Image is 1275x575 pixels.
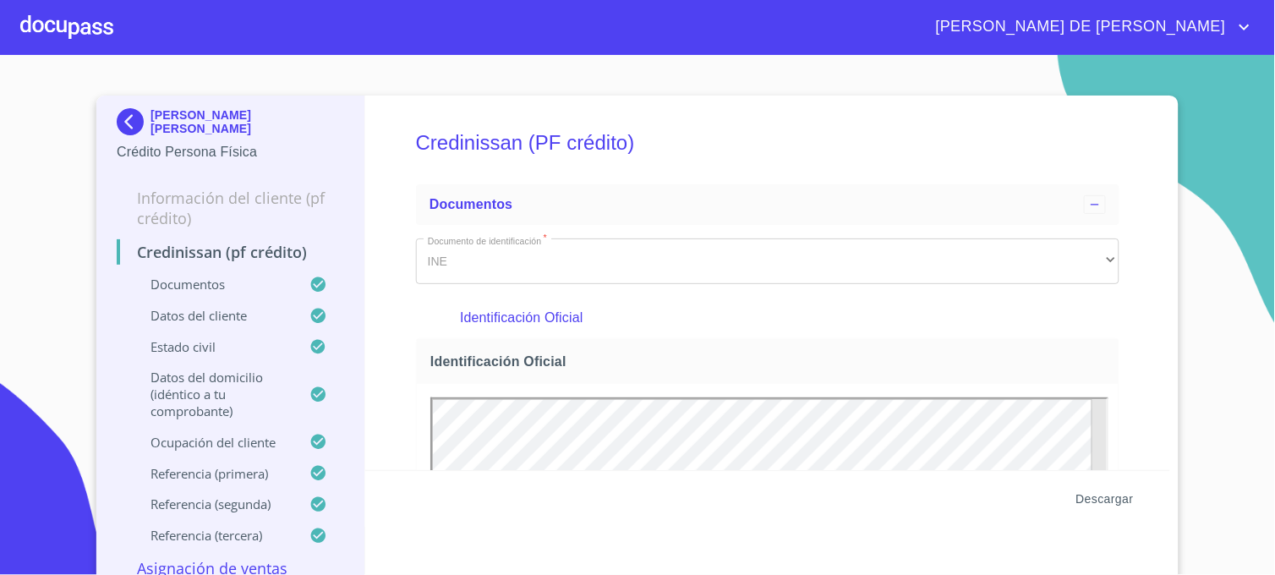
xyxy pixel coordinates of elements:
[117,242,344,262] p: Credinissan (PF crédito)
[117,142,344,162] p: Crédito Persona Física
[460,308,1075,328] p: Identificación Oficial
[923,14,1234,41] span: [PERSON_NAME] DE [PERSON_NAME]
[416,184,1119,225] div: Documentos
[117,108,344,142] div: [PERSON_NAME] [PERSON_NAME]
[117,527,309,544] p: Referencia (tercera)
[117,434,309,451] p: Ocupación del Cliente
[117,108,150,135] img: Docupass spot blue
[430,353,1112,370] span: Identificación Oficial
[1076,489,1134,510] span: Descargar
[416,108,1119,178] h5: Credinissan (PF crédito)
[117,338,309,355] p: Estado Civil
[416,238,1119,284] div: INE
[117,369,309,419] p: Datos del domicilio (idéntico a tu comprobante)
[430,197,512,211] span: Documentos
[117,307,309,324] p: Datos del cliente
[150,108,344,135] p: [PERSON_NAME] [PERSON_NAME]
[117,276,309,293] p: Documentos
[923,14,1255,41] button: account of current user
[117,496,309,512] p: Referencia (segunda)
[117,188,344,228] p: Información del cliente (PF crédito)
[1070,484,1141,515] button: Descargar
[117,465,309,482] p: Referencia (primera)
